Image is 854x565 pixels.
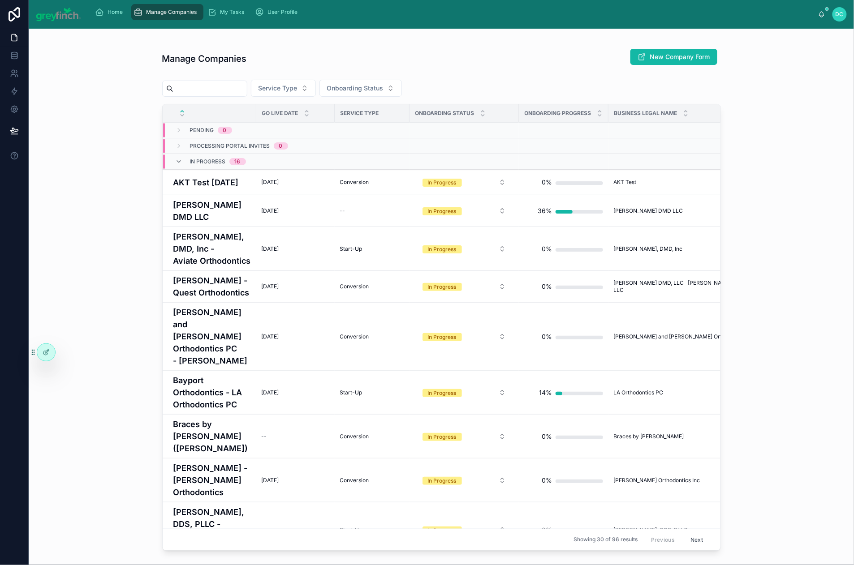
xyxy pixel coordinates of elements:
[173,176,251,188] a: AKT Test [DATE]
[428,245,457,253] div: In Progress
[415,522,513,538] button: Select Button
[415,472,513,488] button: Select Button
[538,202,552,220] div: 36%
[415,328,513,345] a: Select Button
[415,385,513,401] button: Select Button
[524,202,603,220] a: 36%
[341,110,379,117] span: Service Type
[262,283,329,290] a: [DATE]
[262,526,267,534] span: --
[173,231,251,267] a: [PERSON_NAME], DMD, Inc - Aviate Orthodontics
[173,274,251,299] a: [PERSON_NAME] - Quest Orthodontics
[190,127,214,134] span: Pending
[173,199,251,223] h4: [PERSON_NAME] DMD LLC
[340,333,404,340] a: Conversion
[415,174,513,190] button: Select Button
[614,433,759,440] a: Braces by [PERSON_NAME]
[542,278,552,295] div: 0%
[614,179,759,186] a: AKT Test
[340,477,404,484] a: Conversion
[253,4,304,20] a: User Profile
[340,245,404,253] a: Start-Up
[173,506,251,554] a: [PERSON_NAME], DDS, PLLC - [PERSON_NAME] Orthodontics
[614,110,677,117] span: Business Legal Name
[262,526,329,534] a: --
[173,306,251,367] a: [PERSON_NAME] and [PERSON_NAME] Orthodontics PC - [PERSON_NAME]
[173,418,251,454] h4: Braces by [PERSON_NAME] ([PERSON_NAME])
[205,4,251,20] a: My Tasks
[415,428,513,445] a: Select Button
[614,433,684,440] span: Braces by [PERSON_NAME]
[524,521,603,539] a: 0%
[684,533,709,547] button: Next
[262,389,329,396] a: [DATE]
[614,279,759,294] a: [PERSON_NAME] DMD, LLC [PERSON_NAME] DMD2, LLC
[262,179,329,186] a: [DATE]
[220,9,245,16] span: My Tasks
[539,384,552,402] div: 14%
[93,4,129,20] a: Home
[340,207,345,214] span: --
[415,522,513,539] a: Select Button
[542,173,552,191] div: 0%
[542,428,552,445] div: 0%
[279,142,283,150] div: 0
[262,207,279,214] span: [DATE]
[614,526,688,534] span: [PERSON_NAME], DDS, PLLC
[340,526,362,534] span: Start-Up
[262,245,279,253] span: [DATE]
[836,11,844,18] span: DC
[415,428,513,445] button: Select Button
[650,52,710,61] span: New Company Form
[428,283,457,291] div: In Progress
[262,477,279,484] span: [DATE]
[340,477,369,484] span: Conversion
[173,374,251,411] a: Bayport Orthodontics - LA Orthodontics PC
[340,389,404,396] a: Start-Up
[251,80,316,97] button: Select Button
[428,477,457,485] div: In Progress
[108,9,123,16] span: Home
[340,283,369,290] span: Conversion
[88,2,819,22] div: scrollable content
[131,4,203,20] a: Manage Companies
[614,477,700,484] span: [PERSON_NAME] Orthodontics Inc
[415,240,513,257] a: Select Button
[262,110,298,117] span: Go Live Date
[268,9,298,16] span: User Profile
[428,526,457,535] div: In Progress
[415,110,474,117] span: Onboarding Status
[524,328,603,346] a: 0%
[614,389,664,396] span: LA Orthodontics PC
[614,333,759,340] a: [PERSON_NAME] and [PERSON_NAME] Orthodontics PC
[614,526,759,534] a: [PERSON_NAME], DDS, PLLC
[524,384,603,402] a: 14%
[162,52,247,65] h1: Manage Companies
[190,142,270,150] span: Processing Portal Invites
[262,433,329,440] a: --
[319,80,402,97] button: Select Button
[340,179,369,186] span: Conversion
[235,158,241,165] div: 16
[428,333,457,341] div: In Progress
[340,207,404,214] a: --
[524,173,603,191] a: 0%
[428,389,457,397] div: In Progress
[415,329,513,345] button: Select Button
[415,174,513,191] a: Select Button
[173,462,251,498] a: [PERSON_NAME] - [PERSON_NAME] Orthodontics
[415,278,513,295] button: Select Button
[190,158,226,165] span: In Progress
[614,477,759,484] a: [PERSON_NAME] Orthodontics Inc
[415,203,513,219] button: Select Button
[614,179,637,186] span: AKT Test
[223,127,227,134] div: 0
